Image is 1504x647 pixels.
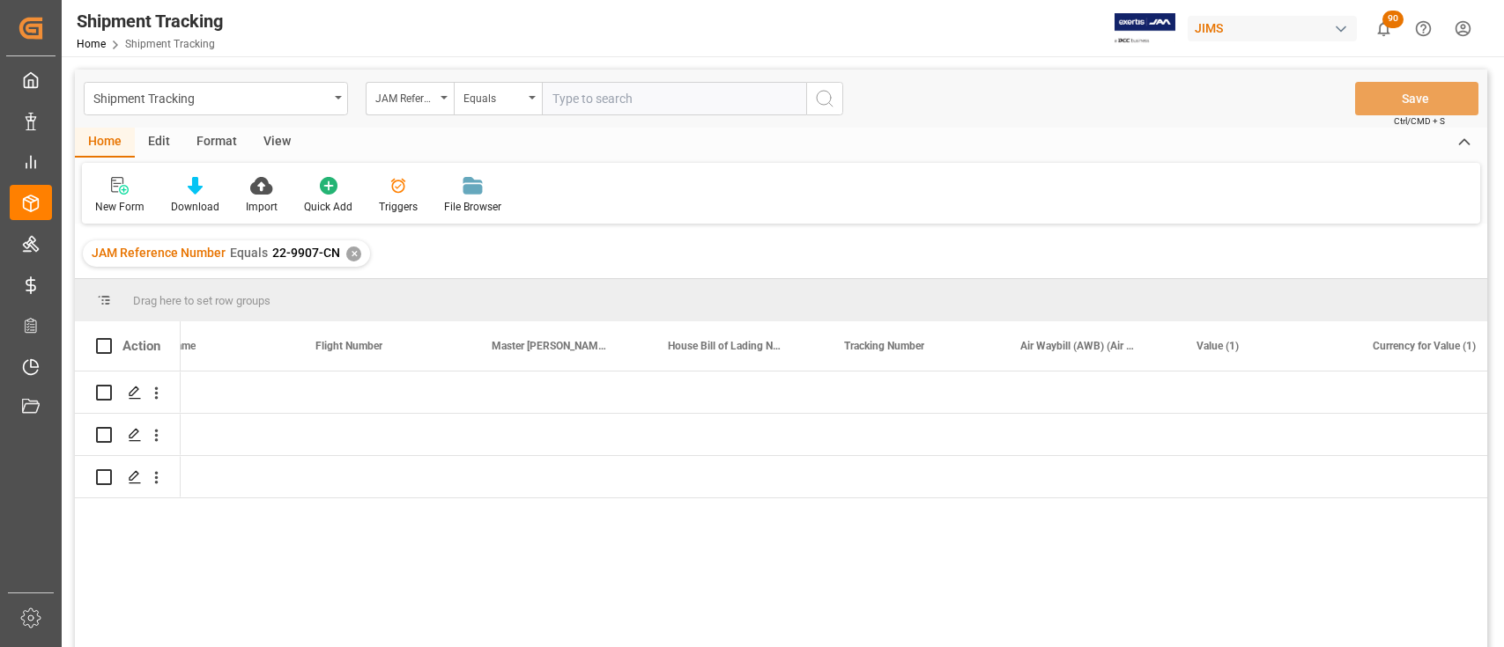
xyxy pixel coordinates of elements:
[92,246,226,260] span: JAM Reference Number
[366,82,454,115] button: open menu
[77,8,223,34] div: Shipment Tracking
[1115,13,1175,44] img: Exertis%20JAM%20-%20Email%20Logo.jpg_1722504956.jpg
[1394,114,1445,128] span: Ctrl/CMD + S
[346,246,361,261] div: ✕
[806,82,843,115] button: search button
[1373,340,1476,352] span: Currency for Value (1)
[1188,16,1357,41] div: JIMS
[230,246,268,260] span: Equals
[75,414,181,456] div: Press SPACE to select this row.
[379,199,418,215] div: Triggers
[492,340,610,352] span: Master [PERSON_NAME] of Lading Number
[668,340,786,352] span: House Bill of Lading Number
[77,38,106,50] a: Home
[135,128,183,158] div: Edit
[1197,340,1239,352] span: Value (1)
[844,340,924,352] span: Tracking Number
[542,82,806,115] input: Type to search
[133,294,270,307] span: Drag here to set row groups
[183,128,250,158] div: Format
[454,82,542,115] button: open menu
[1382,11,1404,28] span: 90
[75,128,135,158] div: Home
[1355,82,1478,115] button: Save
[1188,11,1364,45] button: JIMS
[171,199,219,215] div: Download
[246,199,278,215] div: Import
[250,128,304,158] div: View
[75,371,181,414] div: Press SPACE to select this row.
[122,338,160,354] div: Action
[315,340,382,352] span: Flight Number
[272,246,340,260] span: 22-9907-CN
[93,86,329,108] div: Shipment Tracking
[375,86,435,107] div: JAM Reference Number
[463,86,523,107] div: Equals
[1364,9,1404,48] button: show 90 new notifications
[1020,340,1138,352] span: Air Waybill (AWB) (Air Courier)
[75,456,181,498] div: Press SPACE to select this row.
[304,199,352,215] div: Quick Add
[1404,9,1443,48] button: Help Center
[444,199,501,215] div: File Browser
[95,199,144,215] div: New Form
[84,82,348,115] button: open menu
